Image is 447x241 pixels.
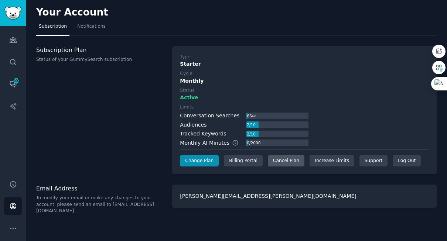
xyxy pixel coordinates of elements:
div: Tracked Keywords [180,130,226,138]
span: Active [180,94,198,101]
a: Notifications [75,21,108,36]
div: Audiences [180,121,207,129]
h2: Your Account [36,7,108,18]
p: Status of your GummySearch subscription [36,56,164,63]
div: Log Out [393,155,421,167]
div: [PERSON_NAME][EMAIL_ADDRESS][PERSON_NAME][DOMAIN_NAME] [172,185,437,208]
div: Limits [180,104,194,111]
a: Subscription [36,21,69,36]
div: Conversation Searches [180,112,239,120]
div: Billing Portal [224,155,263,167]
p: To modify your email or make any changes to your account, please send an email to [EMAIL_ADDRESS]... [36,195,164,214]
div: Cycle [180,70,192,77]
span: Subscription [39,23,67,30]
div: Cancel Plan [268,155,304,167]
a: Increase Limits [310,155,354,167]
a: Support [359,155,388,167]
a: Change Plan [180,155,219,167]
h3: Email Address [36,185,164,192]
a: 100 [4,75,22,93]
h3: Subscription Plan [36,46,164,54]
img: GummySearch logo [4,7,21,20]
div: 66 / ∞ [246,113,257,119]
div: 0 / 2000 [246,140,261,146]
div: Monthly AI Minutes [180,139,246,147]
div: 2 / 10 [246,121,256,128]
div: Status [180,87,194,94]
div: Monthly [180,77,429,85]
span: 100 [13,78,20,83]
div: Starter [180,60,429,68]
span: Notifications [77,23,106,30]
div: 2 / 10 [246,131,256,137]
div: Type [180,54,190,61]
